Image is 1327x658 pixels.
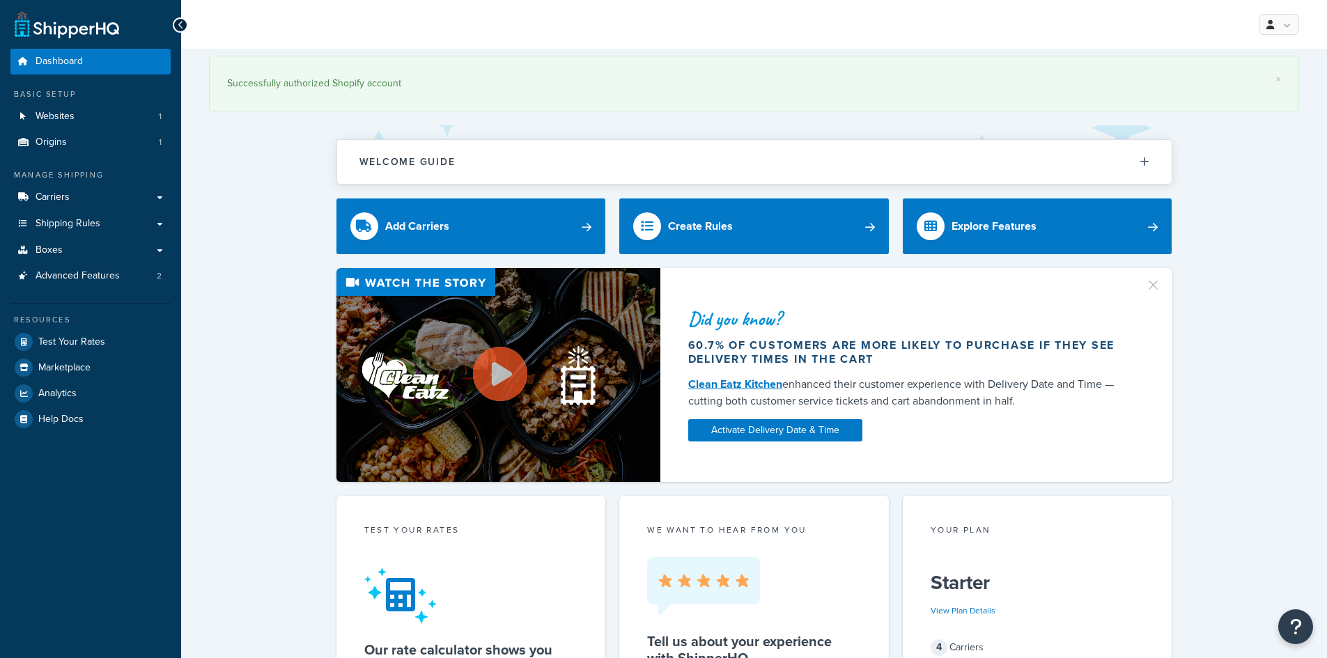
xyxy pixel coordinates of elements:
img: Video thumbnail [336,268,660,482]
span: Origins [36,136,67,148]
span: 4 [931,639,947,656]
a: Explore Features [903,198,1172,254]
span: Marketplace [38,362,91,374]
a: Create Rules [619,198,889,254]
li: Websites [10,104,171,130]
div: enhanced their customer experience with Delivery Date and Time — cutting both customer service ti... [688,376,1128,409]
a: Carriers [10,185,171,210]
a: Analytics [10,381,171,406]
span: Advanced Features [36,270,120,282]
h5: Starter [931,572,1144,594]
a: × [1275,74,1281,85]
span: Help Docs [38,414,84,425]
a: Websites1 [10,104,171,130]
div: Carriers [931,638,1144,657]
span: 1 [159,136,162,148]
div: Successfully authorized Shopify account [227,74,1281,93]
span: 2 [157,270,162,282]
a: Advanced Features2 [10,263,171,289]
li: Origins [10,130,171,155]
a: Add Carriers [336,198,606,254]
span: Analytics [38,388,77,400]
a: Help Docs [10,407,171,432]
li: Advanced Features [10,263,171,289]
div: Manage Shipping [10,169,171,181]
span: Shipping Rules [36,218,100,230]
span: Carriers [36,191,70,203]
h2: Welcome Guide [359,157,456,167]
p: we want to hear from you [647,524,861,536]
a: Shipping Rules [10,211,171,237]
div: Your Plan [931,524,1144,540]
a: Origins1 [10,130,171,155]
div: Did you know? [688,309,1128,329]
span: Test Your Rates [38,336,105,348]
span: Websites [36,111,75,123]
a: Activate Delivery Date & Time [688,419,862,441]
a: View Plan Details [931,604,995,617]
a: Boxes [10,237,171,263]
div: 60.7% of customers are more likely to purchase if they see delivery times in the cart [688,338,1128,366]
div: Test your rates [364,524,578,540]
div: Basic Setup [10,88,171,100]
button: Welcome Guide [337,140,1172,184]
div: Add Carriers [385,217,449,236]
div: Resources [10,314,171,326]
span: Dashboard [36,56,83,68]
span: 1 [159,111,162,123]
span: Boxes [36,244,63,256]
div: Explore Features [952,217,1037,236]
a: Marketplace [10,355,171,380]
a: Clean Eatz Kitchen [688,376,782,392]
a: Dashboard [10,49,171,75]
div: Create Rules [668,217,733,236]
button: Open Resource Center [1278,609,1313,644]
a: Test Your Rates [10,329,171,354]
